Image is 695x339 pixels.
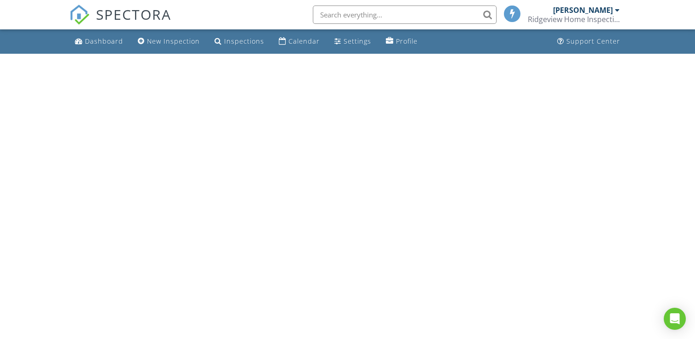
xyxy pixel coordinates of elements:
[71,33,127,50] a: Dashboard
[69,12,171,32] a: SPECTORA
[553,6,613,15] div: [PERSON_NAME]
[528,15,620,24] div: Ridgeview Home Inspections Ltd.
[96,5,171,24] span: SPECTORA
[313,6,497,24] input: Search everything...
[396,37,418,45] div: Profile
[211,33,268,50] a: Inspections
[664,308,686,330] div: Open Intercom Messenger
[344,37,371,45] div: Settings
[554,33,624,50] a: Support Center
[275,33,323,50] a: Calendar
[331,33,375,50] a: Settings
[288,37,320,45] div: Calendar
[69,5,90,25] img: The Best Home Inspection Software - Spectora
[382,33,421,50] a: Profile
[566,37,620,45] div: Support Center
[224,37,264,45] div: Inspections
[134,33,203,50] a: New Inspection
[85,37,123,45] div: Dashboard
[147,37,200,45] div: New Inspection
